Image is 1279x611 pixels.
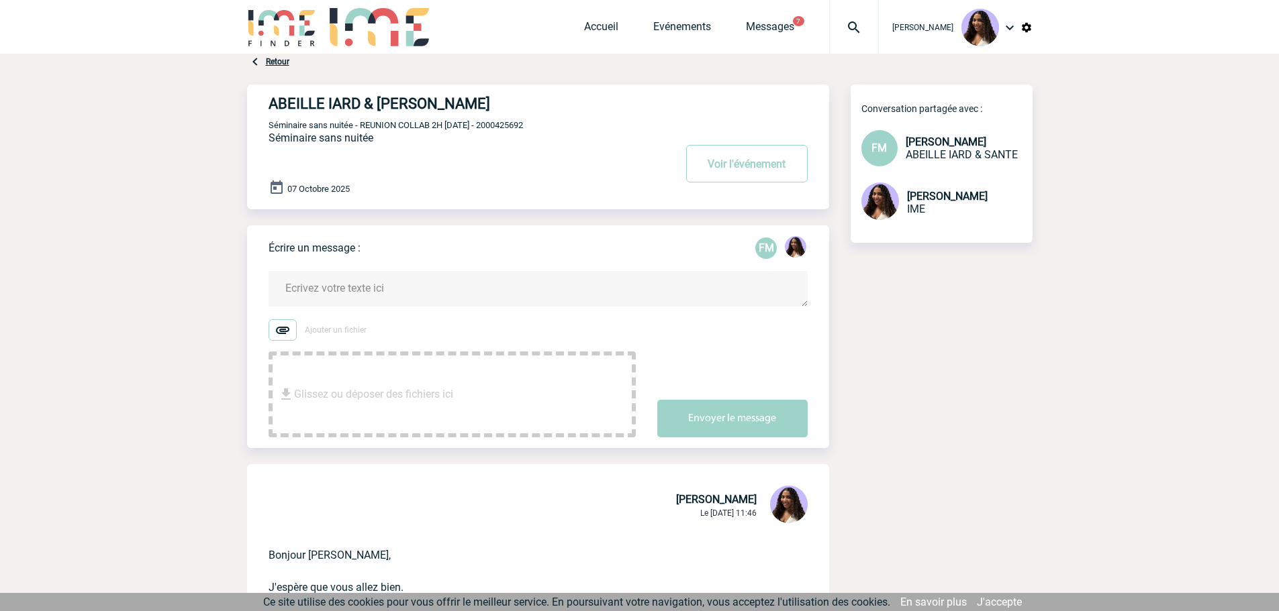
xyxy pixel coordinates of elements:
img: 131234-0.jpg [770,486,808,523]
span: Le [DATE] 11:46 [700,508,757,518]
span: [PERSON_NAME] [907,190,988,203]
span: Ajouter un fichier [305,325,367,335]
span: 07 Octobre 2025 [287,184,350,194]
span: IME [907,203,925,215]
a: Retour [266,57,289,66]
span: [PERSON_NAME] [906,135,986,148]
div: Jessica NETO BOGALHO [785,236,806,260]
img: file_download.svg [278,386,294,402]
div: Florence MATHIEU [755,237,777,259]
span: [PERSON_NAME] [892,23,953,32]
img: 131234-0.jpg [861,182,899,220]
span: Ce site utilise des cookies pour vous offrir le meilleur service. En poursuivant votre navigation... [263,596,890,608]
h4: ABEILLE IARD & [PERSON_NAME] [269,95,634,112]
span: ABEILLE IARD & SANTE [906,148,1018,161]
a: En savoir plus [900,596,967,608]
span: FM [871,142,887,154]
a: J'accepte [977,596,1022,608]
img: 131234-0.jpg [961,9,999,46]
button: Voir l'événement [686,145,808,182]
button: 7 [793,16,804,26]
p: Écrire un message : [269,241,361,254]
img: 131234-0.jpg [785,236,806,258]
button: Envoyer le message [657,400,808,437]
span: [PERSON_NAME] [676,493,757,506]
a: Messages [746,20,794,39]
img: IME-Finder [247,8,317,46]
p: Conversation partagée avec : [861,103,1033,114]
a: Evénements [653,20,711,39]
span: Séminaire sans nuitée - REUNION COLLAB 2H [DATE] - 2000425692 [269,120,523,130]
span: Glissez ou déposer des fichiers ici [294,361,453,428]
a: Accueil [584,20,618,39]
p: FM [755,237,777,259]
span: Séminaire sans nuitée [269,131,373,144]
